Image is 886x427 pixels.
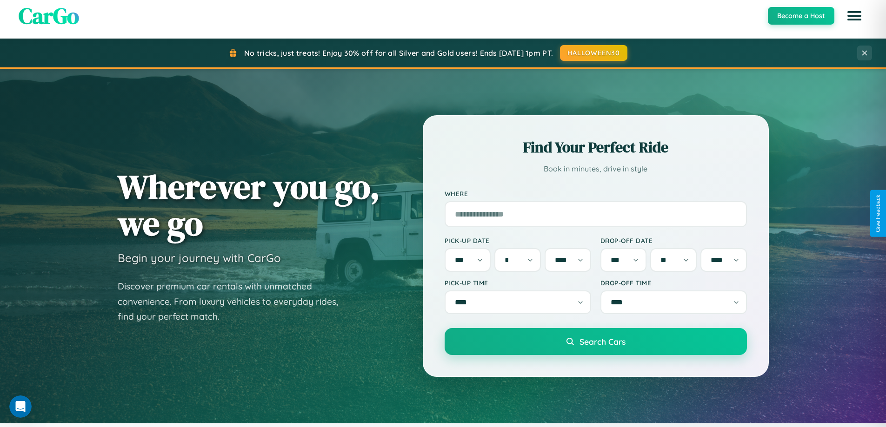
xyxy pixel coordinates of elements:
[875,195,881,232] div: Give Feedback
[600,279,747,287] label: Drop-off Time
[560,45,627,61] button: HALLOWEEN30
[445,279,591,287] label: Pick-up Time
[118,251,281,265] h3: Begin your journey with CarGo
[580,336,626,347] span: Search Cars
[445,236,591,244] label: Pick-up Date
[244,48,553,58] span: No tricks, just treats! Enjoy 30% off for all Silver and Gold users! Ends [DATE] 1pm PT.
[118,279,350,324] p: Discover premium car rentals with unmatched convenience. From luxury vehicles to everyday rides, ...
[600,236,747,244] label: Drop-off Date
[445,162,747,176] p: Book in minutes, drive in style
[445,328,747,355] button: Search Cars
[118,168,380,242] h1: Wherever you go, we go
[841,3,867,29] button: Open menu
[445,137,747,158] h2: Find Your Perfect Ride
[445,190,747,197] label: Where
[9,395,32,418] iframe: Intercom live chat
[768,7,834,25] button: Become a Host
[19,0,79,31] span: CarGo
